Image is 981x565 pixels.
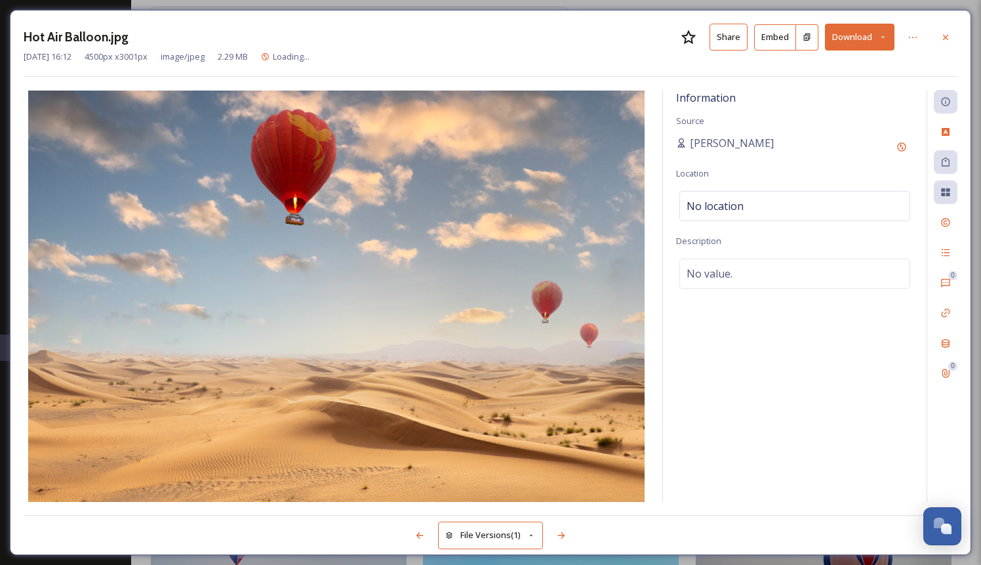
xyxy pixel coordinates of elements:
[85,51,148,63] span: 4500 px x 3001 px
[923,507,961,545] button: Open Chat
[710,24,748,51] button: Share
[438,522,543,549] button: File Versions(1)
[754,24,796,51] button: Embed
[687,266,732,282] span: No value.
[676,115,704,127] span: Source
[948,271,957,280] div: 0
[825,24,894,51] button: Download
[687,198,744,214] span: No location
[24,51,71,63] span: [DATE] 16:12
[948,362,957,371] div: 0
[24,28,129,47] h3: Hot Air Balloon.jpg
[24,91,649,502] img: Hot%20Air%20Balloon.jpg
[690,135,774,151] span: [PERSON_NAME]
[218,51,248,63] span: 2.29 MB
[161,51,205,63] span: image/jpeg
[676,235,721,247] span: Description
[676,91,736,105] span: Information
[676,167,709,179] span: Location
[273,51,310,62] span: Loading...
